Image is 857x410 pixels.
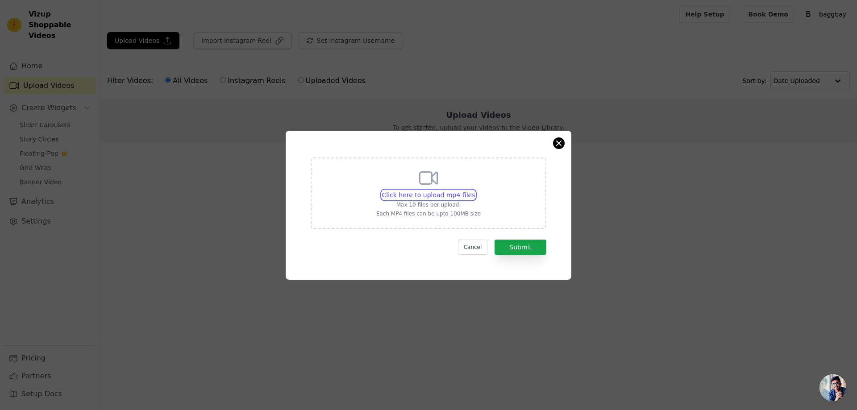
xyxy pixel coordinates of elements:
[382,191,475,199] span: Click here to upload mp4 files
[553,138,564,149] button: Close modal
[376,210,481,217] p: Each MP4 files can be upto 100MB size
[495,240,546,255] button: Submit
[820,374,846,401] div: Open chat
[458,240,488,255] button: Cancel
[376,201,481,208] p: Max 10 files per upload.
